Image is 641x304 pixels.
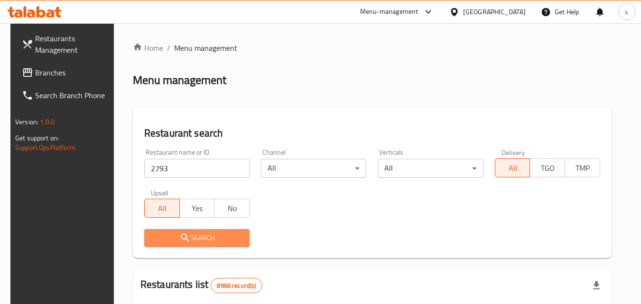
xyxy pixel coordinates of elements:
label: Delivery [502,149,525,156]
div: Menu-management [360,6,418,18]
nav: breadcrumb [133,42,612,54]
a: Support.OpsPlatform [15,141,75,154]
a: Branches [14,61,118,84]
a: Home [133,42,163,54]
span: TMP [569,161,596,175]
span: No [218,202,246,215]
span: All [499,161,527,175]
h2: Restaurants list [140,277,262,293]
span: Branches [35,67,110,78]
button: TMP [565,158,600,177]
div: Total records count [211,278,262,293]
label: Upsell [151,189,168,196]
span: Get support on: [15,132,59,144]
span: Search [152,232,242,244]
div: Export file [585,274,608,297]
span: s [625,7,628,17]
a: Search Branch Phone [14,84,118,107]
div: All [378,159,483,178]
span: Menu management [174,42,237,54]
span: Version: [15,116,38,128]
li: / [167,42,170,54]
button: Search [144,229,250,247]
h2: Menu management [133,73,226,88]
button: All [144,199,180,218]
span: TGO [534,161,561,175]
span: All [149,202,176,215]
span: Restaurants Management [35,33,110,55]
button: No [214,199,250,218]
h2: Restaurant search [144,126,600,140]
span: 8966 record(s) [211,281,261,290]
input: Search for restaurant name or ID.. [144,159,250,178]
button: TGO [530,158,565,177]
button: Yes [179,199,215,218]
a: Restaurants Management [14,27,118,61]
button: All [495,158,530,177]
span: 1.0.0 [40,116,55,128]
div: All [261,159,366,178]
span: Search Branch Phone [35,90,110,101]
div: [GEOGRAPHIC_DATA] [463,7,526,17]
span: Yes [184,202,211,215]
